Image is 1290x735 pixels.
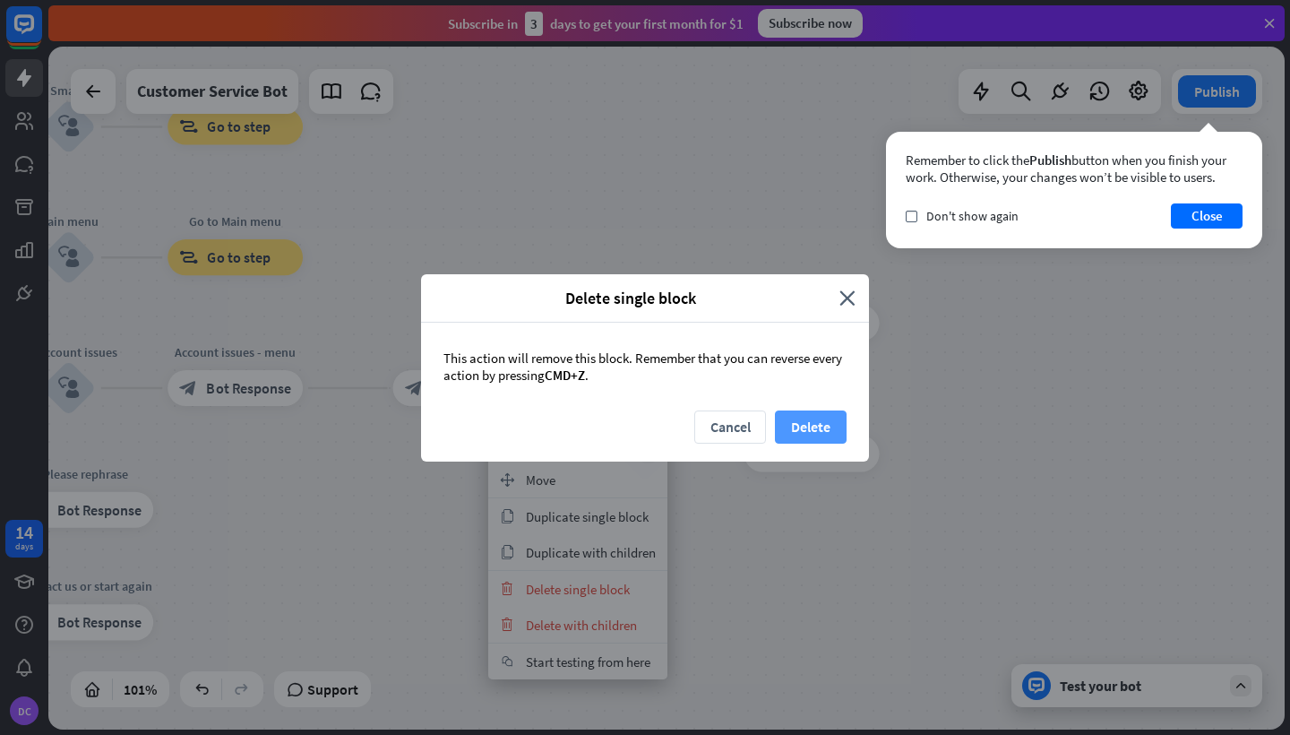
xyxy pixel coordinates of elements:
[14,7,68,61] button: Open LiveChat chat widget
[545,367,585,384] span: CMD+Z
[839,288,856,308] i: close
[1171,203,1243,229] button: Close
[421,323,869,411] div: This action will remove this block. Remember that you can reverse every action by pressing .
[1029,151,1071,169] span: Publish
[694,411,766,444] button: Cancel
[906,151,1243,186] div: Remember to click the button when you finish your work. Otherwise, your changes won’t be visible ...
[926,208,1019,224] span: Don't show again
[775,411,847,444] button: Delete
[434,288,826,308] span: Delete single block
